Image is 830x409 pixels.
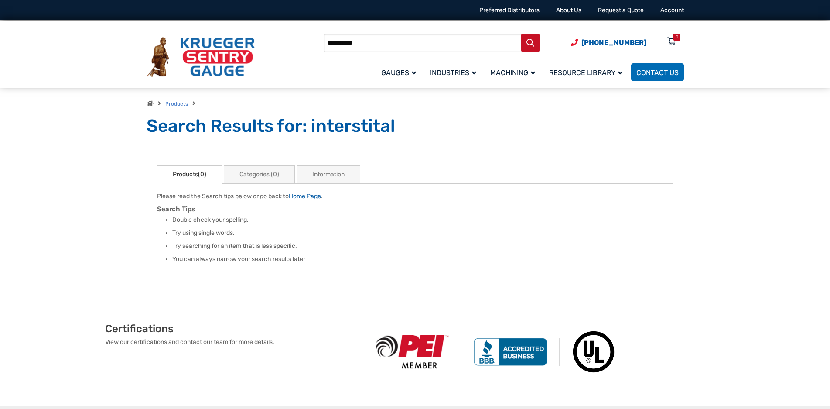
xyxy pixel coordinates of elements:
[157,205,673,213] h3: Search Tips
[479,7,540,14] a: Preferred Distributors
[660,7,684,14] a: Account
[636,69,679,77] span: Contact Us
[485,62,544,82] a: Machining
[105,337,363,347] p: View our certifications and contact our team for more details.
[676,34,678,41] div: 0
[598,7,644,14] a: Request a Quote
[289,192,321,200] a: Home Page
[430,69,476,77] span: Industries
[105,322,363,335] h2: Certifications
[381,69,416,77] span: Gauges
[544,62,631,82] a: Resource Library
[297,165,360,184] a: Information
[549,69,622,77] span: Resource Library
[172,229,673,237] li: Try using single words.
[172,216,673,224] li: Double check your spelling.
[376,62,425,82] a: Gauges
[425,62,485,82] a: Industries
[461,338,560,366] img: BBB
[172,255,673,264] li: You can always narrow your search results later
[571,37,646,48] a: Phone Number (920) 434-8860
[490,69,535,77] span: Machining
[157,192,673,201] p: Please read the Search tips below or go back to .
[560,322,628,382] img: Underwriters Laboratories
[224,165,295,184] a: Categories (0)
[172,242,673,251] li: Try searching for an item that is less specific.
[147,37,255,77] img: Krueger Sentry Gauge
[556,7,581,14] a: About Us
[165,101,188,107] a: Products
[581,38,646,47] span: [PHONE_NUMBER]
[363,335,461,369] img: PEI Member
[157,165,222,184] a: Products(0)
[631,63,684,81] a: Contact Us
[147,115,684,137] h1: Search Results for: interstital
